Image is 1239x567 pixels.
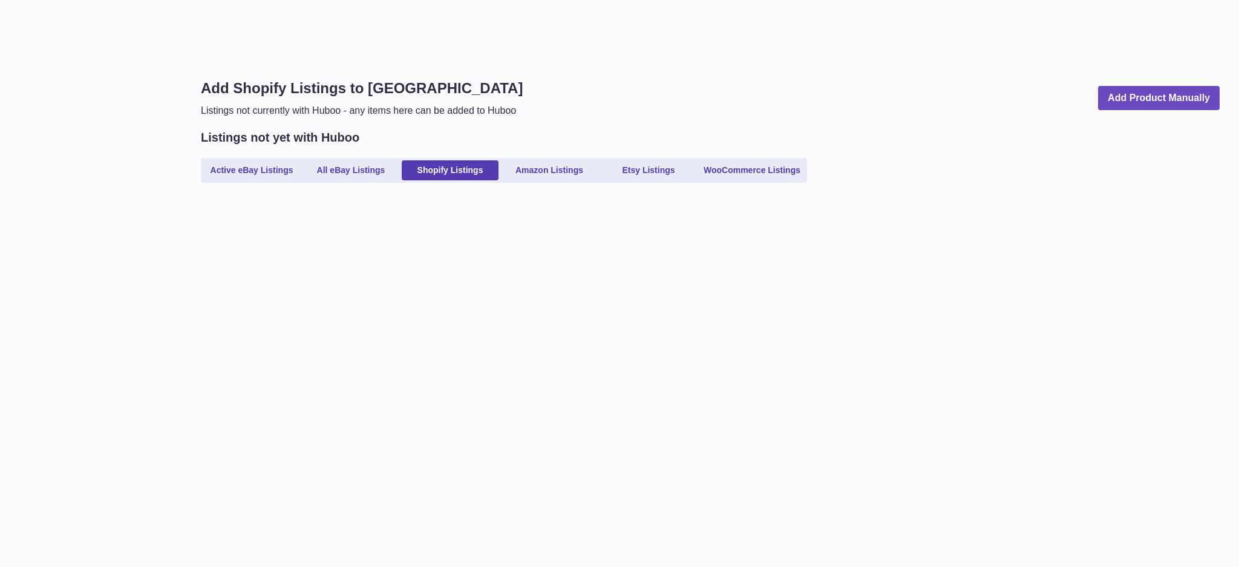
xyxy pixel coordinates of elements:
a: Shopify Listings [402,160,499,180]
p: Listings not currently with Huboo - any items here can be added to Huboo [201,104,523,117]
a: Add Product Manually [1098,86,1220,111]
h2: Listings not yet with Huboo [201,129,359,146]
a: WooCommerce Listings [699,160,805,180]
a: Amazon Listings [501,160,598,180]
a: All eBay Listings [302,160,399,180]
a: Active eBay Listings [203,160,300,180]
a: Etsy Listings [600,160,697,180]
h1: Add Shopify Listings to [GEOGRAPHIC_DATA] [201,79,523,98]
